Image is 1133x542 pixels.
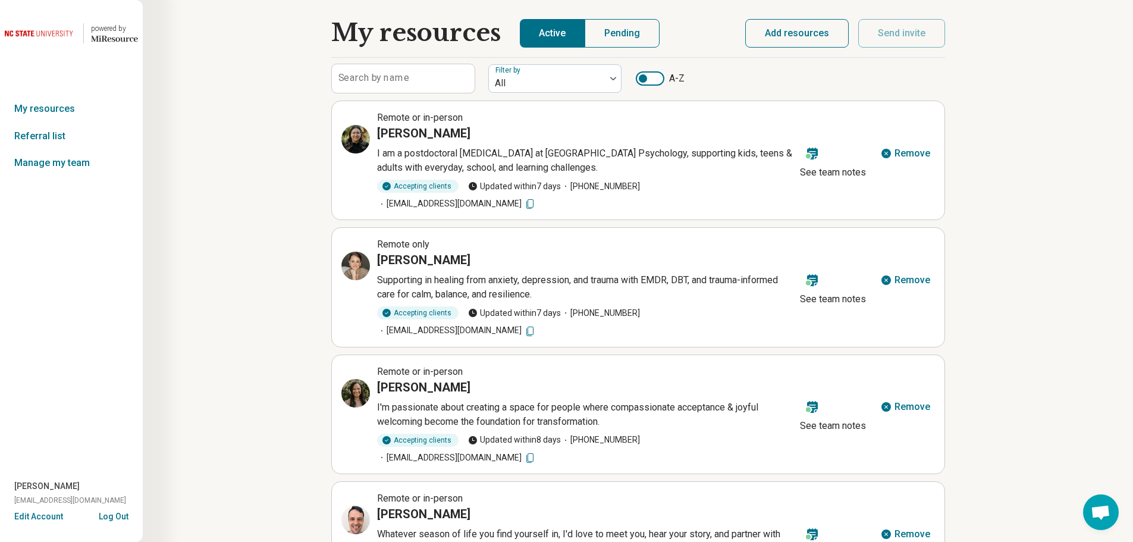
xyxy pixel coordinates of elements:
span: Remote only [377,239,429,250]
p: I am a postdoctoral [MEDICAL_DATA] at [GEOGRAPHIC_DATA] Psychology, supporting kids, teens & adul... [377,146,795,175]
button: Remove [875,266,935,295]
a: North Carolina State University powered by [5,19,138,48]
button: Active [520,19,585,48]
button: Edit Account [14,510,63,523]
span: [EMAIL_ADDRESS][DOMAIN_NAME] [377,198,536,210]
span: Remote or in-person [377,366,463,377]
button: Remove [875,393,935,421]
span: [PHONE_NUMBER] [561,434,640,446]
div: powered by [91,23,138,34]
p: Supporting in healing from anxiety, depression, and trauma with EMDR, DBT, and trauma-informed ca... [377,273,795,302]
div: Accepting clients [377,306,459,319]
span: Updated within 8 days [468,434,561,446]
img: North Carolina State University [5,19,76,48]
h3: [PERSON_NAME] [377,252,470,268]
p: I'm passionate about creating a space for people where compassionate acceptance & joyful welcomin... [377,400,795,429]
button: See team notes [795,266,871,309]
span: [EMAIL_ADDRESS][DOMAIN_NAME] [14,495,126,506]
span: Updated within 7 days [468,180,561,193]
label: Search by name [338,73,409,83]
span: [PERSON_NAME] [14,480,80,493]
button: Add resources [745,19,849,48]
button: Remove [875,139,935,168]
div: Accepting clients [377,434,459,447]
label: A-Z [636,71,685,86]
button: Pending [585,19,660,48]
div: Accepting clients [377,180,459,193]
span: [EMAIL_ADDRESS][DOMAIN_NAME] [377,324,536,337]
div: Open chat [1083,494,1119,530]
label: Filter by [495,66,523,74]
h3: [PERSON_NAME] [377,125,470,142]
button: Send invite [858,19,945,48]
span: [EMAIL_ADDRESS][DOMAIN_NAME] [377,452,536,464]
button: Log Out [99,510,128,520]
h3: [PERSON_NAME] [377,506,470,522]
h3: [PERSON_NAME] [377,379,470,396]
span: Remote or in-person [377,493,463,504]
span: Updated within 7 days [468,307,561,319]
button: See team notes [795,393,871,436]
span: [PHONE_NUMBER] [561,307,640,319]
span: [PHONE_NUMBER] [561,180,640,193]
button: See team notes [795,139,871,182]
h1: My resources [331,19,501,48]
span: Remote or in-person [377,112,463,123]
